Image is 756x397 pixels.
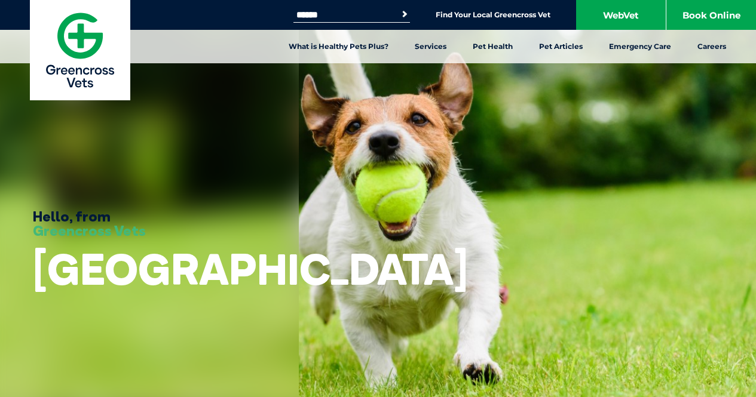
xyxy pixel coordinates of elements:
[33,245,468,293] h1: [GEOGRAPHIC_DATA]
[596,30,684,63] a: Emergency Care
[399,8,411,20] button: Search
[402,30,460,63] a: Services
[684,30,739,63] a: Careers
[460,30,526,63] a: Pet Health
[436,10,550,20] a: Find Your Local Greencross Vet
[33,221,146,239] span: Greencross Vets
[526,30,596,63] a: Pet Articles
[276,30,402,63] a: What is Healthy Pets Plus?
[33,209,146,238] h3: Hello, from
